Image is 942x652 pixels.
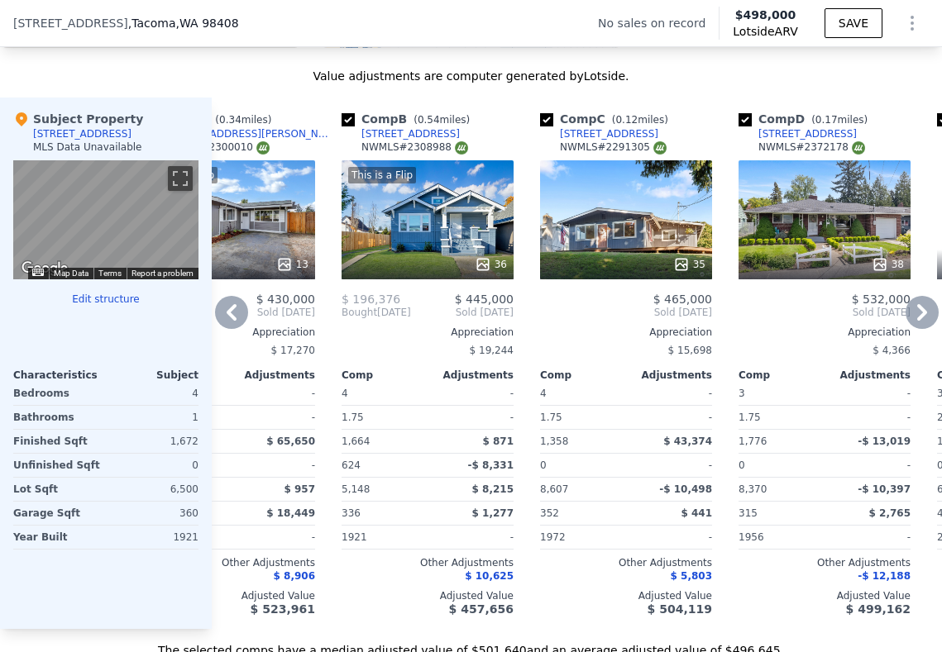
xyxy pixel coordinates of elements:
[13,160,198,279] div: Map
[540,459,547,471] span: 0
[17,258,72,279] img: Google
[428,369,514,382] div: Adjustments
[232,406,315,429] div: -
[13,369,106,382] div: Characteristics
[472,483,514,495] span: $ 8,215
[673,256,705,273] div: 35
[13,15,128,31] span: [STREET_ADDRESS]
[629,382,712,405] div: -
[13,406,103,429] div: Bathrooms
[540,369,626,382] div: Comp
[32,269,44,276] button: Keyboard shortcuts
[143,127,335,140] a: [STREET_ADDRESS][PERSON_NAME]
[143,556,315,569] div: Other Adjustments
[869,507,911,519] span: $ 2,765
[681,507,712,519] span: $ 441
[431,406,514,429] div: -
[598,15,719,31] div: No sales on record
[109,478,198,501] div: 6,500
[739,369,825,382] div: Comp
[266,507,315,519] span: $ 18,449
[858,570,911,582] span: -$ 12,188
[739,127,857,140] a: [STREET_ADDRESS]
[470,345,514,356] span: $ 19,244
[482,435,514,447] span: $ 871
[342,589,514,602] div: Adjusted Value
[232,382,315,405] div: -
[361,127,460,140] div: [STREET_ADDRESS]
[342,111,476,127] div: Comp B
[896,7,929,40] button: Show Options
[540,127,658,140] a: [STREET_ADDRESS]
[109,406,198,429] div: 1
[739,111,874,127] div: Comp D
[758,140,865,155] div: NWMLS # 2372178
[266,435,315,447] span: $ 65,650
[17,258,72,279] a: Open this area in Google Maps (opens a new window)
[33,140,142,154] div: MLS Data Unavailable
[828,406,911,429] div: -
[739,526,821,549] div: 1956
[143,589,315,602] div: Adjusted Value
[805,114,874,126] span: ( miles)
[468,459,514,471] span: -$ 8,331
[560,127,658,140] div: [STREET_ADDRESS]
[626,369,712,382] div: Adjustments
[276,256,308,273] div: 13
[342,556,514,569] div: Other Adjustments
[407,114,476,126] span: ( miles)
[213,306,315,319] span: Sold [DATE]
[653,141,667,155] img: NWMLS Logo
[342,293,400,306] span: $ 196,376
[739,326,911,339] div: Appreciation
[872,256,904,273] div: 38
[13,526,103,549] div: Year Built
[109,454,198,477] div: 0
[739,435,767,447] span: 1,776
[109,502,198,525] div: 360
[109,382,198,405] div: 4
[342,306,411,319] div: [DATE]
[128,15,239,31] span: , Tacoma
[540,507,559,519] span: 352
[342,369,428,382] div: Comp
[342,127,460,140] a: [STREET_ADDRESS]
[852,293,911,306] span: $ 532,000
[13,382,103,405] div: Bedrooms
[540,483,568,495] span: 8,607
[13,502,103,525] div: Garage Sqft
[13,478,103,501] div: Lot Sqft
[271,345,315,356] span: $ 17,270
[825,8,882,38] button: SAVE
[411,306,514,319] span: Sold [DATE]
[131,269,194,278] a: Report a problem
[54,268,88,279] button: Map Data
[828,454,911,477] div: -
[342,435,370,447] span: 1,664
[348,167,416,183] div: This is a Flip
[629,406,712,429] div: -
[815,114,838,126] span: 0.17
[739,388,745,399] span: 3
[663,435,712,447] span: $ 43,374
[472,507,514,519] span: $ 1,277
[98,269,122,278] a: Terms (opens in new tab)
[163,127,335,140] div: [STREET_ADDRESS][PERSON_NAME]
[256,141,270,155] img: NWMLS Logo
[540,306,712,319] span: Sold [DATE]
[109,430,198,453] div: 1,672
[540,326,712,339] div: Appreciation
[176,17,239,30] span: , WA 98408
[13,293,198,306] button: Edit structure
[342,306,377,319] span: Bought
[739,306,911,319] span: Sold [DATE]
[232,454,315,477] div: -
[605,114,675,126] span: ( miles)
[648,602,712,616] span: $ 504,119
[431,526,514,549] div: -
[739,556,911,569] div: Other Adjustments
[540,388,547,399] span: 4
[659,483,712,495] span: -$ 10,498
[342,459,361,471] span: 624
[540,406,623,429] div: 1.75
